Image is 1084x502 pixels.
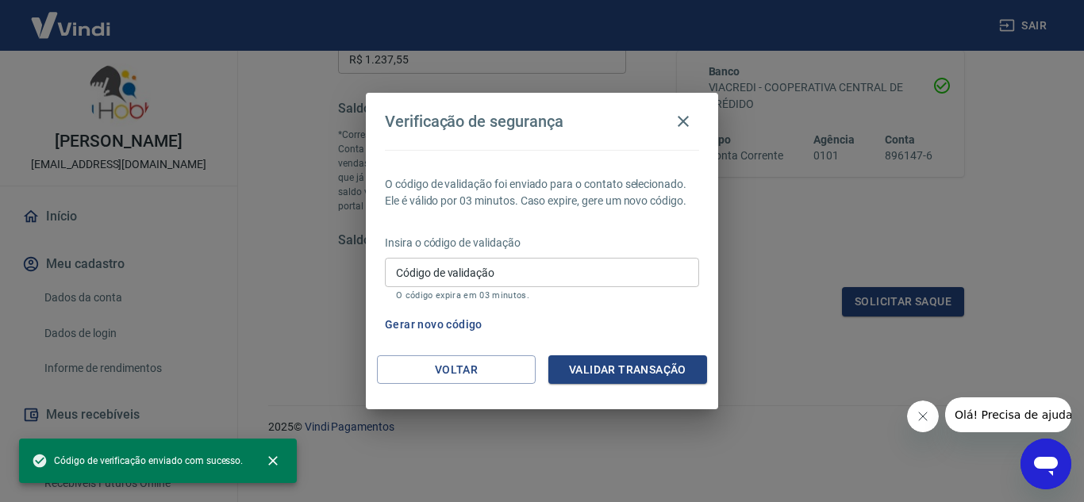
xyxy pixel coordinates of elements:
p: Insira o código de validação [385,235,699,251]
iframe: Fechar mensagem [907,400,939,432]
iframe: Botão para abrir a janela de mensagens [1021,439,1071,489]
button: Validar transação [548,355,707,385]
iframe: Mensagem da empresa [945,397,1071,432]
button: close [256,443,290,478]
span: Código de verificação enviado com sucesso. [32,453,243,469]
button: Voltar [377,355,536,385]
p: O código de validação foi enviado para o contato selecionado. Ele é válido por 03 minutos. Caso e... [385,176,699,209]
button: Gerar novo código [379,310,489,339]
p: O código expira em 03 minutos. [396,290,688,301]
span: Olá! Precisa de ajuda? [10,11,133,24]
h4: Verificação de segurança [385,112,563,131]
